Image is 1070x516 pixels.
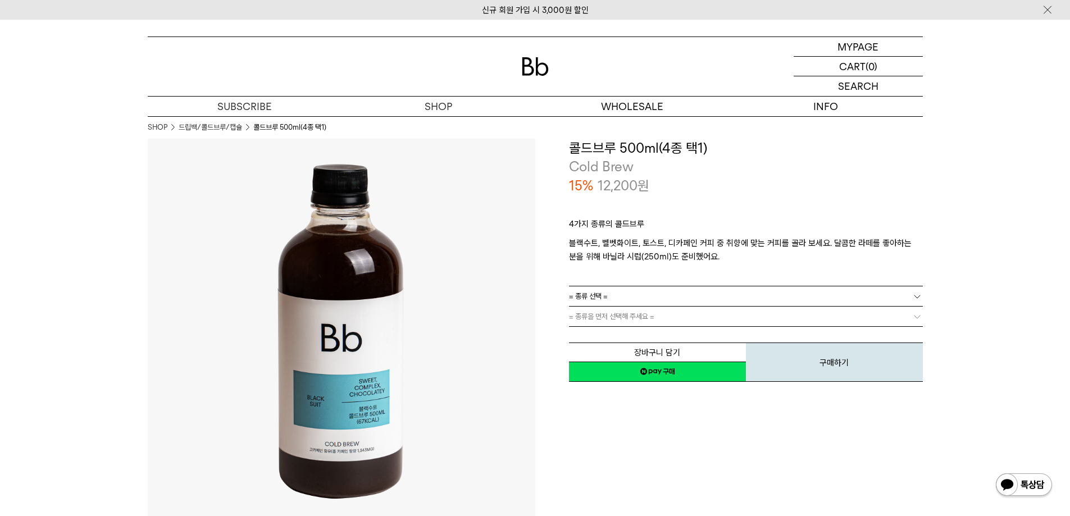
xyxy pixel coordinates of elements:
span: 원 [638,177,649,194]
p: 12,200 [598,176,649,195]
p: Cold Brew [569,157,923,176]
p: SEARCH [838,76,878,96]
p: 15% [569,176,593,195]
a: 새창 [569,362,746,382]
a: SHOP [342,97,535,116]
span: = 종류 선택 = [569,286,608,306]
button: 구매하기 [746,343,923,382]
p: WHOLESALE [535,97,729,116]
a: MYPAGE [794,37,923,57]
a: 신규 회원 가입 시 3,000원 할인 [482,5,589,15]
button: 장바구니 담기 [569,343,746,362]
p: MYPAGE [837,37,878,56]
p: 4가지 종류의 콜드브루 [569,217,923,236]
img: 로고 [522,57,549,76]
li: 콜드브루 500ml(4종 택1) [253,122,326,133]
p: INFO [729,97,923,116]
a: 드립백/콜드브루/캡슐 [179,122,242,133]
h3: 콜드브루 500ml(4종 택1) [569,139,923,158]
a: SUBSCRIBE [148,97,342,116]
a: CART (0) [794,57,923,76]
p: (0) [866,57,877,76]
span: = 종류을 먼저 선택해 주세요 = [569,307,654,326]
p: 블랙수트, 벨벳화이트, 토스트, 디카페인 커피 중 취향에 맞는 커피를 골라 보세요. 달콤한 라떼를 좋아하는 분을 위해 바닐라 시럽(250ml)도 준비했어요. [569,236,923,263]
img: 카카오톡 채널 1:1 채팅 버튼 [995,472,1053,499]
p: CART [839,57,866,76]
a: SHOP [148,122,167,133]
